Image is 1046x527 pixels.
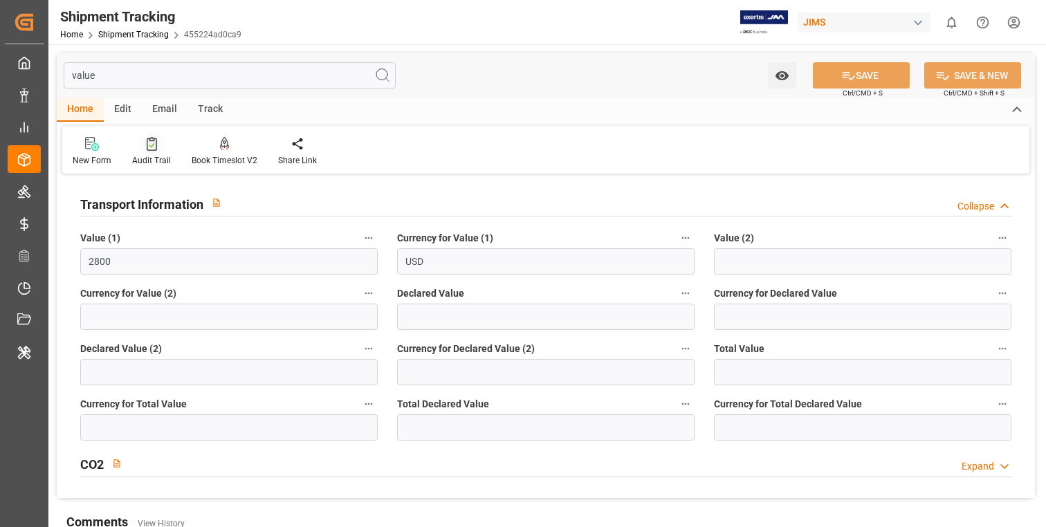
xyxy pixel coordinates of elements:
[813,62,910,89] button: SAVE
[714,286,837,301] span: Currency for Declared Value
[677,229,695,247] button: Currency for Value (1)
[714,342,764,356] span: Total Value
[967,7,998,38] button: Help Center
[962,459,994,474] div: Expand
[714,397,862,412] span: Currency for Total Declared Value
[278,154,317,167] div: Share Link
[80,342,162,356] span: Declared Value (2)
[80,231,120,246] span: Value (1)
[993,229,1011,247] button: Value (2)
[60,6,241,27] div: Shipment Tracking
[192,154,257,167] div: Book Timeslot V2
[80,195,203,214] h2: Transport Information
[60,30,83,39] a: Home
[798,12,930,33] div: JIMS
[944,88,1004,98] span: Ctrl/CMD + Shift + S
[360,284,378,302] button: Currency for Value (2)
[132,154,171,167] div: Audit Trail
[397,286,464,301] span: Declared Value
[924,62,1021,89] button: SAVE & NEW
[360,395,378,413] button: Currency for Total Value
[677,340,695,358] button: Currency for Declared Value (2)
[187,98,233,122] div: Track
[957,199,994,214] div: Collapse
[203,189,230,216] button: View description
[98,30,169,39] a: Shipment Tracking
[993,340,1011,358] button: Total Value
[714,231,754,246] span: Value (2)
[677,395,695,413] button: Total Declared Value
[64,62,396,89] input: Search Fields
[104,450,130,477] button: View description
[740,10,788,35] img: Exertis%20JAM%20-%20Email%20Logo.jpg_1722504956.jpg
[768,62,796,89] button: open menu
[360,340,378,358] button: Declared Value (2)
[798,9,936,35] button: JIMS
[73,154,111,167] div: New Form
[80,286,176,301] span: Currency for Value (2)
[360,229,378,247] button: Value (1)
[843,88,883,98] span: Ctrl/CMD + S
[677,284,695,302] button: Declared Value
[142,98,187,122] div: Email
[104,98,142,122] div: Edit
[80,455,104,474] h2: CO2
[993,395,1011,413] button: Currency for Total Declared Value
[57,98,104,122] div: Home
[80,397,187,412] span: Currency for Total Value
[397,231,493,246] span: Currency for Value (1)
[397,397,489,412] span: Total Declared Value
[936,7,967,38] button: show 0 new notifications
[993,284,1011,302] button: Currency for Declared Value
[397,342,535,356] span: Currency for Declared Value (2)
